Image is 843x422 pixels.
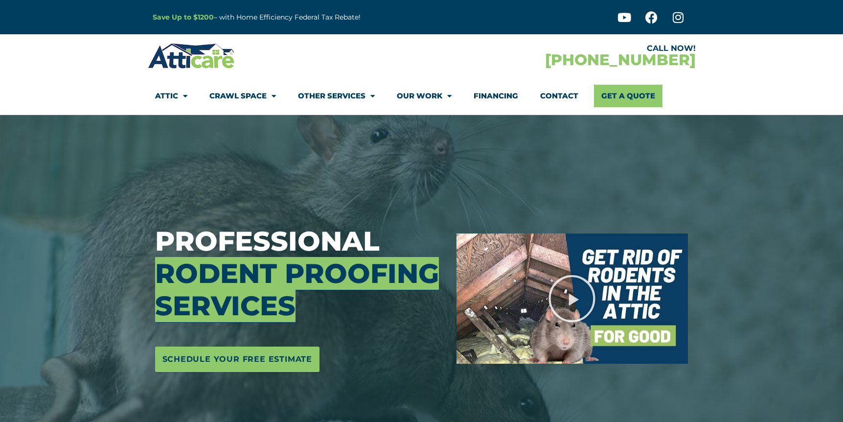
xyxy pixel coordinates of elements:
div: Play Video [547,274,596,323]
a: Other Services [298,85,375,107]
nav: Menu [155,85,688,107]
a: Our Work [397,85,452,107]
a: Get A Quote [594,85,662,107]
h3: Professional [155,225,442,322]
p: – with Home Efficiency Federal Tax Rebate! [153,12,470,23]
a: Financing [474,85,518,107]
span: Rodent Proofing Services [155,257,439,322]
a: Attic [155,85,187,107]
span: Schedule Your Free Estimate [162,352,313,367]
a: Schedule Your Free Estimate [155,347,320,372]
a: Crawl Space [209,85,276,107]
a: Contact [540,85,578,107]
div: CALL NOW! [422,45,696,52]
a: Save Up to $1200 [153,13,214,22]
